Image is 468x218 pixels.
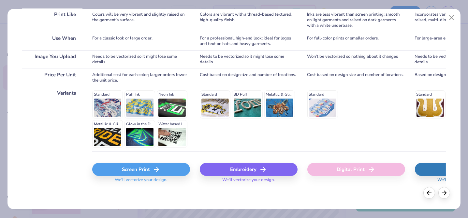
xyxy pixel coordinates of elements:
div: Use When [22,32,82,50]
span: We'll vectorize your design. [112,177,170,187]
div: Needs to be vectorized so it might lose some details [200,50,298,69]
div: Inks are less vibrant than screen printing; smooth on light garments and raised on dark garments ... [307,8,405,32]
div: Digital Print [307,163,405,176]
div: Colors will be very vibrant and slightly raised on the garment's surface. [92,8,190,32]
div: Won't be vectorized so nothing about it changes [307,50,405,69]
div: Cost based on design size and number of locations. [200,69,298,87]
div: For a classic look or large order. [92,32,190,50]
div: Price Per Unit [22,69,82,87]
div: Additional cost for each color; larger orders lower the unit price. [92,69,190,87]
span: We'll vectorize your design. [220,177,277,187]
div: Embroidery [200,163,298,176]
button: Close [446,12,458,24]
div: Image You Upload [22,50,82,69]
div: Cost based on design size and number of locations. [307,69,405,87]
div: Print Like [22,8,82,32]
div: Colors are vibrant with a thread-based textured, high-quality finish. [200,8,298,32]
div: Screen Print [92,163,190,176]
div: Variants [22,87,82,151]
div: For a professional, high-end look; ideal for logos and text on hats and heavy garments. [200,32,298,50]
div: Needs to be vectorized so it might lose some details [92,50,190,69]
div: For full-color prints or smaller orders. [307,32,405,50]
